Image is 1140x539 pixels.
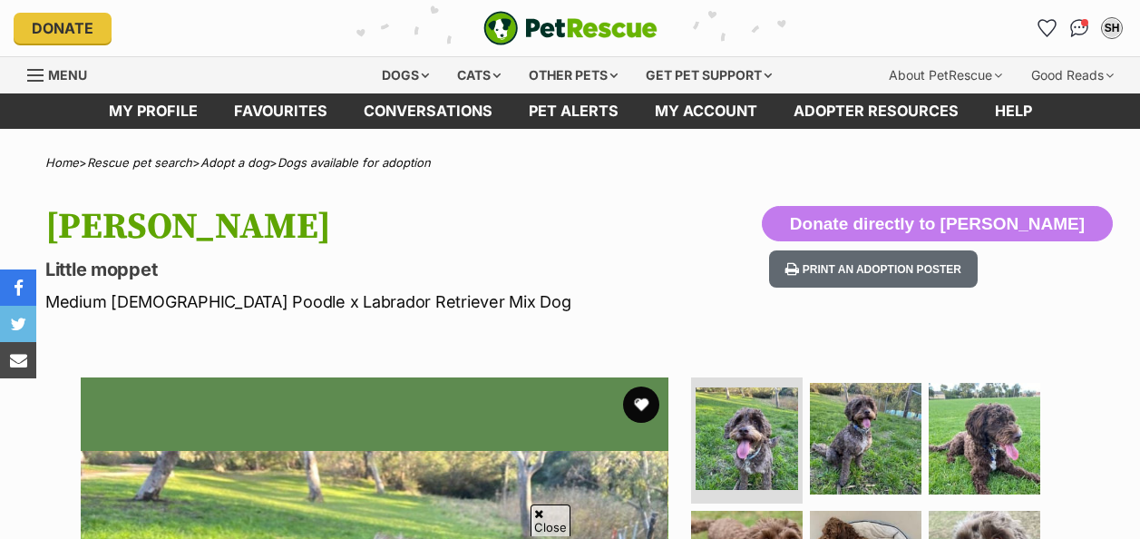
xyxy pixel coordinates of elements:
img: Photo of Milo Russelton [696,387,798,490]
div: Get pet support [633,57,784,93]
a: Favourites [1032,14,1061,43]
a: Rescue pet search [87,155,192,170]
span: Close [531,505,570,536]
a: Menu [27,57,100,90]
img: logo-e224e6f780fb5917bec1dbf3a21bbac754714ae5b6737aabdf751b685950b380.svg [483,11,658,45]
a: Dogs available for adoption [278,155,431,170]
button: Print an adoption poster [769,250,978,288]
a: My account [637,93,775,129]
div: Dogs [369,57,442,93]
a: Home [45,155,79,170]
ul: Account quick links [1032,14,1126,43]
a: My profile [91,93,216,129]
img: Photo of Milo Russelton [929,383,1040,495]
a: Adopter resources [775,93,977,129]
div: Good Reads [1018,57,1126,93]
a: Adopt a dog [200,155,269,170]
div: SH [1103,19,1121,37]
a: Help [977,93,1050,129]
a: Conversations [1065,14,1094,43]
a: PetRescue [483,11,658,45]
p: Little moppet [45,257,697,282]
p: Medium [DEMOGRAPHIC_DATA] Poodle x Labrador Retriever Mix Dog [45,289,697,314]
a: Donate [14,13,112,44]
button: My account [1097,14,1126,43]
h1: [PERSON_NAME] [45,206,697,248]
img: chat-41dd97257d64d25036548639549fe6c8038ab92f7586957e7f3b1b290dea8141.svg [1070,19,1089,37]
a: Pet alerts [511,93,637,129]
button: Donate directly to [PERSON_NAME] [762,206,1113,242]
button: favourite [623,387,659,423]
div: Cats [444,57,513,93]
div: About PetRescue [876,57,1015,93]
a: Favourites [216,93,346,129]
a: conversations [346,93,511,129]
div: Other pets [516,57,630,93]
img: Photo of Milo Russelton [810,383,921,495]
span: Menu [48,67,87,83]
